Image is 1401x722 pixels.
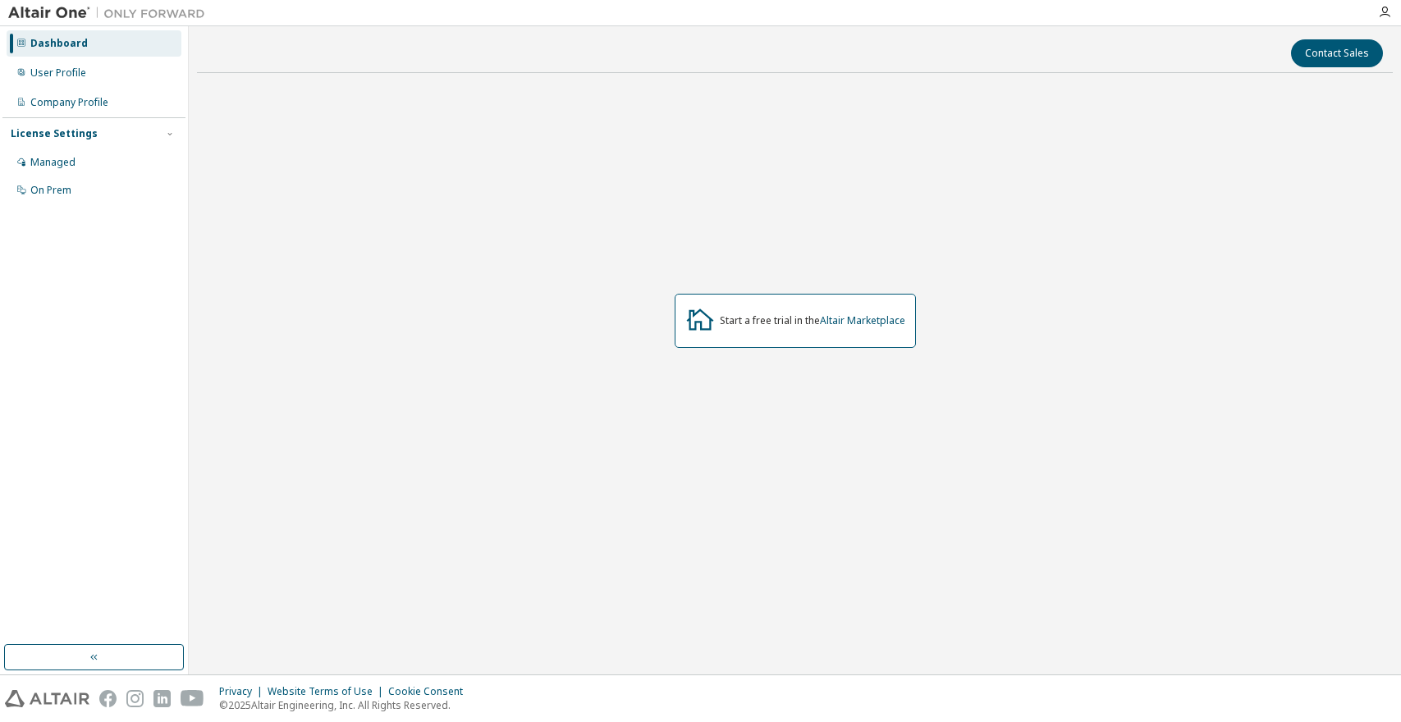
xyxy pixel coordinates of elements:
[8,5,213,21] img: Altair One
[1291,39,1383,67] button: Contact Sales
[30,96,108,109] div: Company Profile
[30,66,86,80] div: User Profile
[219,698,473,712] p: © 2025 Altair Engineering, Inc. All Rights Reserved.
[219,685,268,698] div: Privacy
[268,685,388,698] div: Website Terms of Use
[11,127,98,140] div: License Settings
[720,314,905,327] div: Start a free trial in the
[30,37,88,50] div: Dashboard
[181,690,204,707] img: youtube.svg
[5,690,89,707] img: altair_logo.svg
[99,690,117,707] img: facebook.svg
[820,313,905,327] a: Altair Marketplace
[126,690,144,707] img: instagram.svg
[388,685,473,698] div: Cookie Consent
[30,156,76,169] div: Managed
[153,690,171,707] img: linkedin.svg
[30,184,71,197] div: On Prem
